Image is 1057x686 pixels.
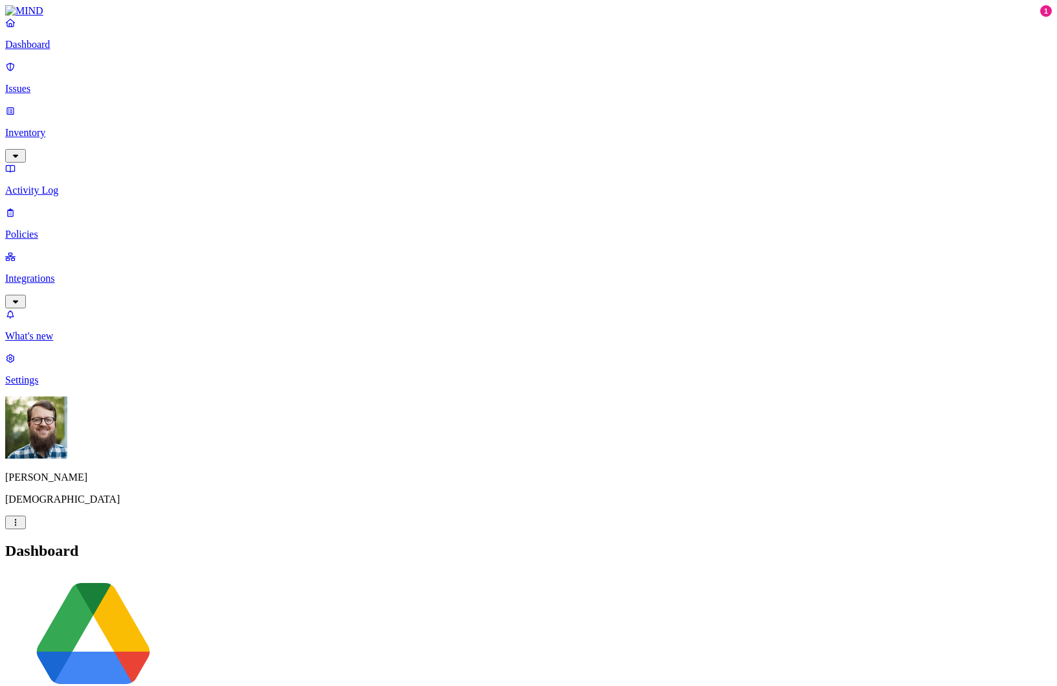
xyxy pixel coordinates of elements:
[5,273,1052,284] p: Integrations
[5,472,1052,483] p: [PERSON_NAME]
[5,374,1052,386] p: Settings
[5,185,1052,196] p: Activity Log
[5,308,1052,342] a: What's new
[5,542,1052,560] h2: Dashboard
[5,396,67,459] img: Rick Heil
[5,494,1052,505] p: [DEMOGRAPHIC_DATA]
[5,5,43,17] img: MIND
[5,251,1052,306] a: Integrations
[5,61,1052,95] a: Issues
[1040,5,1052,17] div: 1
[5,163,1052,196] a: Activity Log
[5,83,1052,95] p: Issues
[5,207,1052,240] a: Policies
[5,330,1052,342] p: What's new
[5,105,1052,161] a: Inventory
[5,17,1052,51] a: Dashboard
[5,352,1052,386] a: Settings
[5,127,1052,139] p: Inventory
[5,39,1052,51] p: Dashboard
[5,5,1052,17] a: MIND
[5,229,1052,240] p: Policies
